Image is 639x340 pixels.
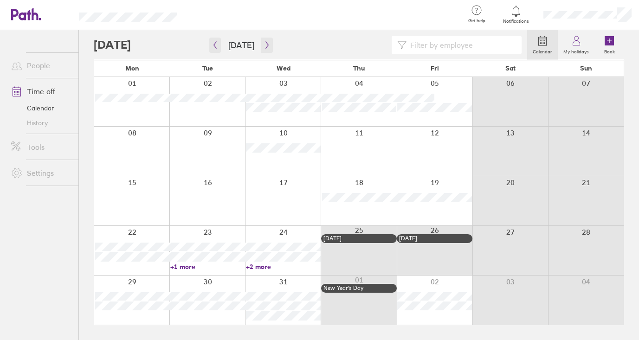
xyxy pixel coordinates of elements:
a: Tools [4,138,78,156]
div: New Year’s Day [323,285,394,291]
a: Notifications [501,5,531,24]
span: Fri [431,64,439,72]
a: Settings [4,164,78,182]
span: Mon [125,64,139,72]
a: My holidays [558,30,594,60]
span: Get help [462,18,492,24]
a: History [4,115,78,130]
a: +2 more [246,263,321,271]
span: Sun [580,64,592,72]
a: +1 more [170,263,245,271]
a: People [4,56,78,75]
div: [DATE] [323,235,394,242]
input: Filter by employee [407,36,516,54]
span: Wed [277,64,290,72]
label: Book [599,46,620,55]
span: Notifications [501,19,531,24]
span: Sat [505,64,516,72]
a: Calendar [4,101,78,115]
a: Calendar [527,30,558,60]
button: [DATE] [221,38,262,53]
label: My holidays [558,46,594,55]
span: Tue [202,64,213,72]
span: Thu [353,64,365,72]
a: Book [594,30,624,60]
label: Calendar [527,46,558,55]
div: [DATE] [399,235,470,242]
a: Time off [4,82,78,101]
